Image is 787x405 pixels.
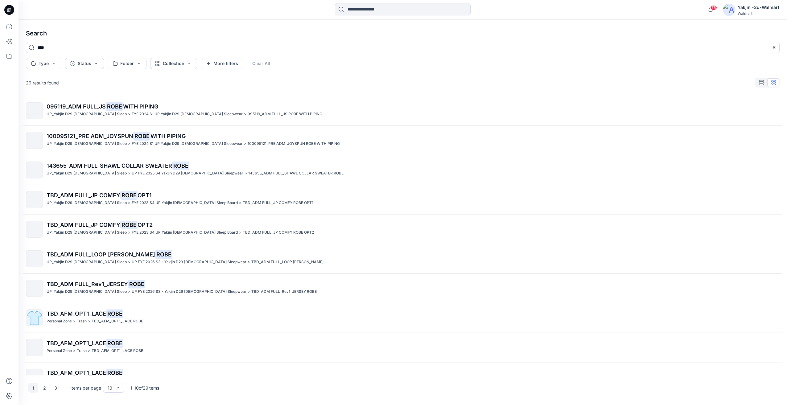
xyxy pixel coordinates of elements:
button: Folder [108,58,146,69]
p: UP_Yakjin D29 Ladies Sleep [47,200,127,206]
p: FYE 2024 S1 UP Yakjin D29 Ladies Sleepwear [132,141,243,147]
span: 143655_ADM FULL_SHAWL COLLAR SWEATER [47,162,172,169]
p: Trash [77,348,87,354]
p: Trash [77,318,87,325]
a: TBD_ADM FULL_LOOP [PERSON_NAME]ROBEUP_Yakjin D29 [DEMOGRAPHIC_DATA] Sleep>UP FYE 2026 S3 - Yakjin... [22,247,783,271]
p: > [128,200,130,206]
div: Yakjin -3d-Walmart [738,4,779,11]
a: TBD_AFM_OPT1_LACEROBEUP_Yakjin D29 [DEMOGRAPHIC_DATA] Sleep>UP FYE 2024 S2 Yakjin D29 [DEMOGRAPHI... [22,365,783,389]
button: Type [26,58,61,69]
button: Collection [150,58,197,69]
button: 3 [51,383,60,393]
p: > [128,288,130,295]
p: 1 - 10 of 29 items [130,385,159,391]
div: 10 [108,385,112,391]
mark: ROBE [106,368,123,377]
p: > [248,288,250,295]
p: UP_Yakjin D29 Ladies Sleep [47,259,127,265]
span: 095119_ADM FULL_JS [47,103,106,110]
span: TBD_AFM_OPT1_LACE [47,370,106,376]
button: Status [65,58,104,69]
a: TBD_ADM FULL_JP COMFYROBEOPT1UP_Yakjin D29 [DEMOGRAPHIC_DATA] Sleep>FYE 2023 S4 UP Yakjin [DEMOGR... [22,187,783,212]
span: TBD_ADM FULL_LOOP [PERSON_NAME] [47,251,155,258]
a: TBD_AFM_OPT1_LACEROBEPersonal Zone>Trash>TBD_AFM_OPT1_LACE ROBE [22,335,783,360]
p: > [128,229,130,236]
span: OPT2 [138,222,153,228]
p: > [239,200,241,206]
p: > [239,229,241,236]
p: UP FYE 2026 S3 - Yakjin D29 Ladies Sleepwear [132,288,246,295]
p: > [73,318,76,325]
span: OPT1 [138,192,152,198]
mark: ROBE [172,161,189,170]
span: 100095121_PRE ADM_JOYSPUN [47,133,133,139]
p: > [248,259,250,265]
button: 2 [39,383,49,393]
a: 095119_ADM FULL_JSROBEWITH PIPINGUP_Yakjin D29 [DEMOGRAPHIC_DATA] Sleep>FYE 2024 S1 UP Yakjin D29... [22,99,783,123]
span: TBD_ADM FULL_JP COMFY [47,192,120,198]
mark: ROBE [133,132,150,140]
p: > [88,318,90,325]
div: Walmart [738,11,779,16]
p: Items per page [70,385,101,391]
p: 100095121_PRE ADM_JOYSPUN ROBE WITH PIPING [248,141,340,147]
mark: ROBE [106,339,123,347]
p: FYE 2023 S4 UP Yakjin Ladies Sleep Board [132,200,238,206]
mark: ROBE [128,280,145,288]
p: 143655_ADM FULL_SHAWL COLLAR SWEATER ROBE [248,170,344,177]
a: TBD_AFM_OPT1_LACEROBEPersonal Zone>Trash>TBD_AFM_OPT1_LACE ROBE [22,306,783,330]
span: TBD_AFM_OPT1_LACE [47,340,106,346]
p: > [245,170,247,177]
p: > [244,111,246,117]
p: UP_Yakjin D29 Ladies Sleep [47,229,127,236]
p: UP_Yakjin D29 Ladies Sleep [47,288,127,295]
img: avatar [723,4,735,16]
a: TBD_ADM FULL_Rev1_JERSEYROBEUP_Yakjin D29 [DEMOGRAPHIC_DATA] Sleep>UP FYE 2026 S3 - Yakjin D29 [D... [22,276,783,301]
p: > [128,141,130,147]
a: 100095121_PRE ADM_JOYSPUNROBEWITH PIPINGUP_Yakjin D29 [DEMOGRAPHIC_DATA] Sleep>FYE 2024 S1 UP Yak... [22,128,783,153]
mark: ROBE [120,191,138,199]
mark: ROBE [120,220,138,229]
span: TBD_ADM FULL_Rev1_JERSEY [47,281,128,287]
p: TBD_AFM_OPT1_LACE ROBE [92,318,143,325]
p: TBD_ADM FULL_Rev1_JERSEY ROBE [251,288,317,295]
span: WITH PIPING [150,133,186,139]
p: UP FYE 2026 S3 - Yakjin D29 Ladies Sleepwear [132,259,246,265]
p: UP_Yakjin D29 Ladies Sleep [47,170,127,177]
span: TBD_AFM_OPT1_LACE [47,310,106,317]
p: Personal Zone [47,318,72,325]
p: 095119_ADM FULL_JS ROBE WITH PIPING [248,111,322,117]
p: > [128,170,130,177]
span: 75 [710,5,717,10]
p: UP_Yakjin D29 Ladies Sleep [47,141,127,147]
p: Personal Zone [47,348,72,354]
p: FYE 2023 S4 UP Yakjin Ladies Sleep Board [132,229,238,236]
p: FYE 2024 S1 UP Yakjin D29 Ladies Sleepwear [132,111,243,117]
p: TBD_ADM FULL_JP COMFY ROBE OPT1 [243,200,313,206]
p: UP_Yakjin D29 Ladies Sleep [47,111,127,117]
p: TBD_ADM FULL_LOOP TERRY ROBE [251,259,323,265]
p: TBD_AFM_OPT1_LACE ROBE [92,348,143,354]
mark: ROBE [106,309,123,318]
a: TBD_ADM FULL_JP COMFYROBEOPT2UP_Yakjin D29 [DEMOGRAPHIC_DATA] Sleep>FYE 2023 S4 UP Yakjin [DEMOGR... [22,217,783,241]
mark: ROBE [155,250,172,259]
button: 1 [28,383,38,393]
p: > [128,259,130,265]
p: > [73,348,76,354]
mark: ROBE [106,102,123,111]
p: > [88,348,90,354]
p: > [128,111,130,117]
p: > [244,141,246,147]
a: 143655_ADM FULL_SHAWL COLLAR SWEATERROBEUP_Yakjin D29 [DEMOGRAPHIC_DATA] Sleep>UP FYE 2025 S4 Yak... [22,158,783,182]
span: WITH PIPING [123,103,158,110]
p: 29 results found [26,80,59,86]
span: TBD_ADM FULL_JP COMFY [47,222,120,228]
p: UP FYE 2025 S4 Yakjin D29 Ladies Sleepwear [132,170,243,177]
p: TBD_ADM FULL_JP COMFY ROBE OPT2 [243,229,314,236]
h4: Search [21,25,785,42]
button: More filters [201,58,243,69]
